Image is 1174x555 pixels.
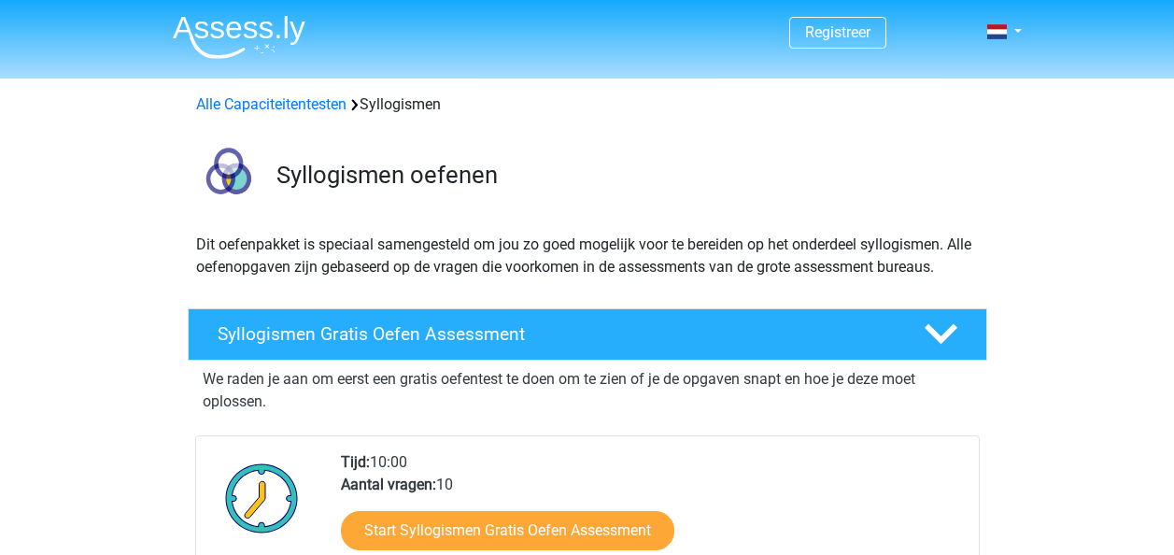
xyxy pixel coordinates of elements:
img: syllogismen [189,138,268,218]
b: Aantal vragen: [341,476,436,493]
h4: Syllogismen Gratis Oefen Assessment [218,323,894,345]
img: Assessly [173,15,305,59]
a: Syllogismen Gratis Oefen Assessment [180,308,995,361]
a: Start Syllogismen Gratis Oefen Assessment [341,511,674,550]
a: Registreer [805,23,870,41]
img: Klok [215,451,309,545]
p: We raden je aan om eerst een gratis oefentest te doen om te zien of je de opgaven snapt en hoe je... [203,368,972,413]
div: Syllogismen [189,93,986,116]
h3: Syllogismen oefenen [276,161,972,190]
a: Alle Capaciteitentesten [196,95,347,113]
b: Tijd: [341,453,370,471]
p: Dit oefenpakket is speciaal samengesteld om jou zo goed mogelijk voor te bereiden op het onderdee... [196,234,979,278]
